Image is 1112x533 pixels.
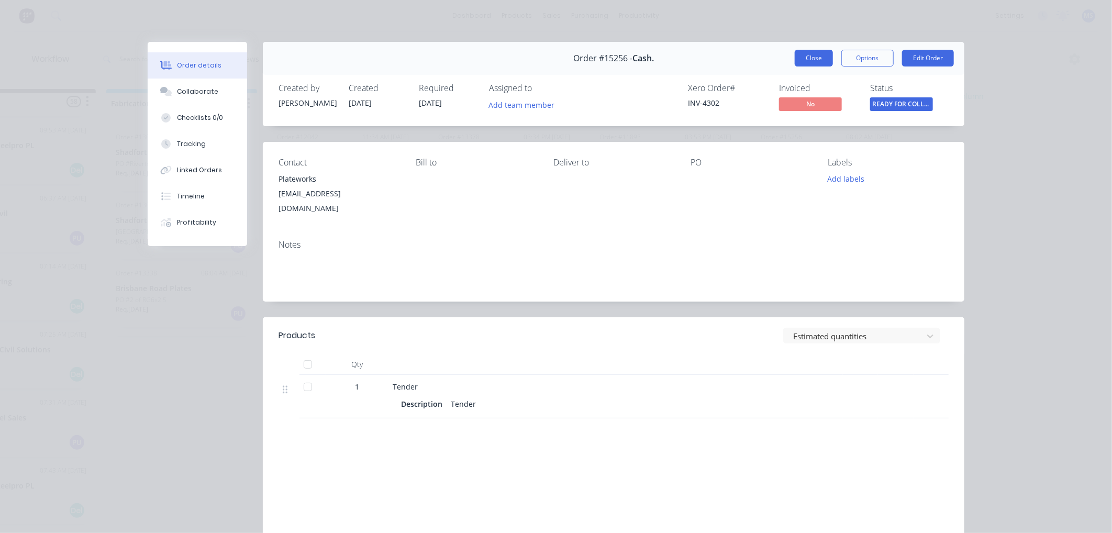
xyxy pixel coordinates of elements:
[401,396,447,412] div: Description
[902,50,954,66] button: Edit Order
[148,79,247,105] button: Collaborate
[688,97,766,108] div: INV-4302
[148,157,247,183] button: Linked Orders
[483,97,560,112] button: Add team member
[870,97,933,110] span: READY FOR COLLE...
[349,98,372,108] span: [DATE]
[279,172,399,216] div: Plateworks[EMAIL_ADDRESS][DOMAIN_NAME]
[349,83,406,93] div: Created
[177,218,216,227] div: Profitability
[828,158,949,168] div: Labels
[279,240,949,250] div: Notes
[632,53,654,63] span: Cash.
[148,183,247,209] button: Timeline
[822,172,870,186] button: Add labels
[691,158,811,168] div: PO
[326,354,388,375] div: Qty
[489,97,560,112] button: Add team member
[355,381,359,392] span: 1
[489,83,594,93] div: Assigned to
[148,105,247,131] button: Checklists 0/0
[279,186,399,216] div: [EMAIL_ADDRESS][DOMAIN_NAME]
[419,98,442,108] span: [DATE]
[779,97,842,110] span: No
[419,83,476,93] div: Required
[148,131,247,157] button: Tracking
[177,61,221,70] div: Order details
[279,97,336,108] div: [PERSON_NAME]
[870,97,933,113] button: READY FOR COLLE...
[177,113,223,123] div: Checklists 0/0
[177,139,206,149] div: Tracking
[279,83,336,93] div: Created by
[841,50,894,66] button: Options
[573,53,632,63] span: Order #15256 -
[393,382,418,392] span: Tender
[177,87,218,96] div: Collaborate
[795,50,833,66] button: Close
[447,396,480,412] div: Tender
[553,158,674,168] div: Deliver to
[416,158,536,168] div: Bill to
[279,329,315,342] div: Products
[779,83,858,93] div: Invoiced
[148,52,247,79] button: Order details
[177,165,222,175] div: Linked Orders
[177,192,205,201] div: Timeline
[148,209,247,236] button: Profitability
[279,158,399,168] div: Contact
[688,83,766,93] div: Xero Order #
[870,83,949,93] div: Status
[279,172,399,186] div: Plateworks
